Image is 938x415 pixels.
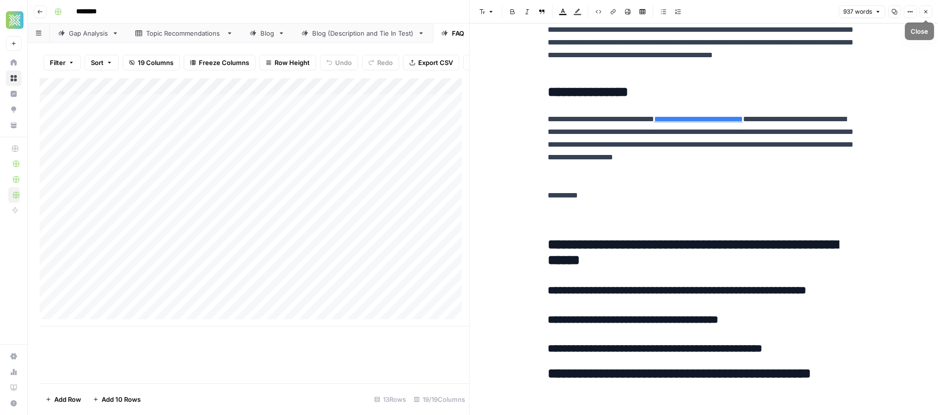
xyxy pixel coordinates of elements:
[102,394,141,404] span: Add 10 Rows
[199,58,249,67] span: Freeze Columns
[146,28,222,38] div: Topic Recommendations
[69,28,108,38] div: Gap Analysis
[6,86,21,102] a: Insights
[6,55,21,70] a: Home
[184,55,256,70] button: Freeze Columns
[370,392,410,407] div: 13 Rows
[6,102,21,117] a: Opportunities
[377,58,393,67] span: Redo
[241,23,293,43] a: Blog
[6,117,21,133] a: Your Data
[40,392,87,407] button: Add Row
[335,58,352,67] span: Undo
[87,392,147,407] button: Add 10 Rows
[50,23,127,43] a: Gap Analysis
[6,8,21,32] button: Workspace: Xponent21
[6,395,21,411] button: Help + Support
[259,55,316,70] button: Row Height
[43,55,81,70] button: Filter
[433,23,483,43] a: FAQ
[6,11,23,29] img: Xponent21 Logo
[312,28,414,38] div: Blog (Description and Tie In Test)
[127,23,241,43] a: Topic Recommendations
[275,58,310,67] span: Row Height
[123,55,180,70] button: 19 Columns
[320,55,358,70] button: Undo
[452,28,464,38] div: FAQ
[6,380,21,395] a: Learning Hub
[260,28,274,38] div: Blog
[138,58,173,67] span: 19 Columns
[54,394,81,404] span: Add Row
[410,392,469,407] div: 19/19 Columns
[85,55,119,70] button: Sort
[418,58,453,67] span: Export CSV
[293,23,433,43] a: Blog (Description and Tie In Test)
[50,58,65,67] span: Filter
[403,55,459,70] button: Export CSV
[6,349,21,364] a: Settings
[362,55,399,70] button: Redo
[6,70,21,86] a: Browse
[843,7,872,16] span: 937 words
[91,58,104,67] span: Sort
[839,5,885,18] button: 937 words
[6,364,21,380] a: Usage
